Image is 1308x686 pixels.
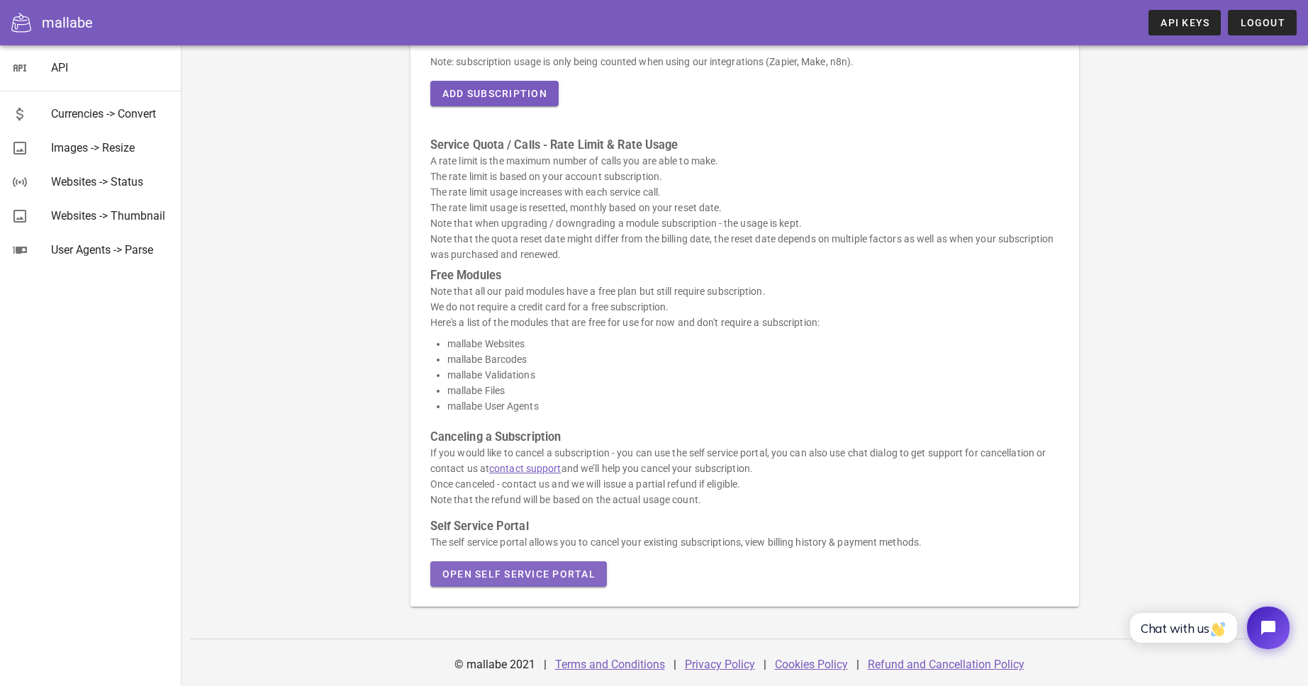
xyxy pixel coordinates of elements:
div: | [856,648,859,682]
li: mallabe Validations [447,367,1059,383]
div: Images -> Resize [51,141,170,154]
div: Websites -> Thumbnail [51,209,170,223]
h3: Service Quota / Calls - Rate Limit & Rate Usage [430,137,1059,153]
p: The self service portal allows you to cancel your existing subscriptions, view billing history & ... [430,534,1059,550]
div: | [673,648,676,682]
span: Add Subscription [442,88,547,99]
button: Add Subscription [430,81,559,106]
li: mallabe Websites [447,336,1059,352]
a: Terms and Conditions [555,658,665,671]
p: If you would like to cancel a subscription - you can use the self service portal, you can also us... [430,445,1059,507]
a: Refund and Cancellation Policy [868,658,1024,671]
h3: Free Modules [430,268,1059,283]
li: mallabe Files [447,383,1059,398]
span: Logout [1239,17,1285,28]
button: Logout [1228,10,1297,35]
li: mallabe User Agents [447,398,1059,414]
p: Note that all our paid modules have a free plan but still require subscription. We do not require... [430,283,1059,330]
div: User Agents -> Parse [51,243,170,257]
li: mallabe Barcodes [447,352,1059,367]
div: | [764,648,766,682]
p: A rate limit is the maximum number of calls you are able to make. The rate limit is based on your... [430,153,1059,262]
a: contact support [489,463,561,474]
a: Privacy Policy [685,658,755,671]
button: Open Self Service Portal [430,561,607,587]
h3: Canceling a Subscription [430,429,1059,445]
a: API Keys [1148,10,1221,35]
h3: Self Service Portal [430,519,1059,534]
span: Open Self Service Portal [442,568,596,580]
div: Websites -> Status [51,175,170,189]
div: © mallabe 2021 [446,648,544,682]
div: Currencies -> Convert [51,107,170,120]
div: | [544,648,547,682]
div: API [51,61,170,74]
span: API Keys [1160,17,1209,28]
a: Cookies Policy [775,658,848,671]
div: mallabe [42,12,93,33]
iframe: Tidio Chat [1114,595,1302,661]
div: Note: subscription usage is only being counted when using our integrations (Zapier, Make, n8n). [430,54,1059,69]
